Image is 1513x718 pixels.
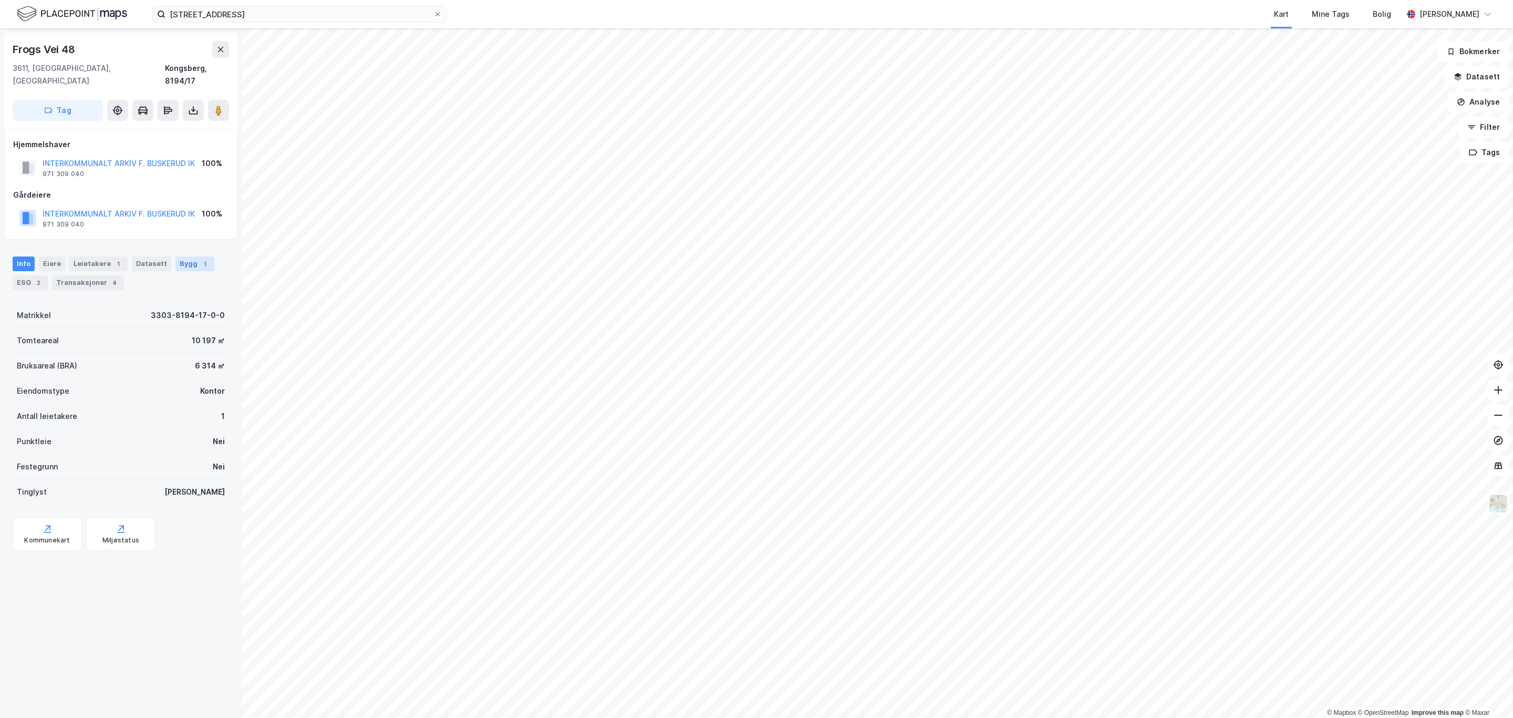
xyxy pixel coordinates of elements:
[17,435,51,448] div: Punktleie
[33,278,44,288] div: 2
[17,486,47,498] div: Tinglyst
[1327,709,1356,716] a: Mapbox
[1312,8,1350,20] div: Mine Tags
[200,385,225,397] div: Kontor
[17,360,77,372] div: Bruksareal (BRA)
[202,208,222,220] div: 100%
[13,257,35,271] div: Info
[1448,91,1509,112] button: Analyse
[17,5,127,23] img: logo.f888ab2527a4732fd821a326f86c7f29.svg
[151,309,225,322] div: 3303-8194-17-0-0
[69,257,128,271] div: Leietakere
[164,486,225,498] div: [PERSON_NAME]
[17,334,59,347] div: Tomteareal
[52,275,124,290] div: Transaksjoner
[213,435,225,448] div: Nei
[109,278,120,288] div: 4
[113,259,123,269] div: 1
[1445,66,1509,87] button: Datasett
[1488,494,1508,514] img: Z
[17,309,51,322] div: Matrikkel
[13,62,165,87] div: 3611, [GEOGRAPHIC_DATA], [GEOGRAPHIC_DATA]
[17,460,58,473] div: Festegrunn
[13,189,229,201] div: Gårdeiere
[132,257,171,271] div: Datasett
[165,6,433,22] input: Søk på adresse, matrikkel, gårdeiere, leietakere eller personer
[43,220,84,229] div: 971 309 040
[1373,8,1391,20] div: Bolig
[1438,41,1509,62] button: Bokmerker
[221,410,225,423] div: 1
[13,138,229,151] div: Hjemmelshaver
[213,460,225,473] div: Nei
[13,275,48,290] div: ESG
[1358,709,1409,716] a: OpenStreetMap
[202,157,222,170] div: 100%
[1458,117,1509,138] button: Filter
[200,259,210,269] div: 1
[1460,142,1509,163] button: Tags
[102,536,139,545] div: Miljøstatus
[24,536,70,545] div: Kommunekart
[17,410,77,423] div: Antall leietakere
[195,360,225,372] div: 6 314 ㎡
[1419,8,1479,20] div: [PERSON_NAME]
[13,41,77,58] div: Frogs Vei 48
[13,100,103,121] button: Tag
[175,257,214,271] div: Bygg
[165,62,229,87] div: Kongsberg, 8194/17
[192,334,225,347] div: 10 197 ㎡
[1412,709,1464,716] a: Improve this map
[1274,8,1289,20] div: Kart
[39,257,65,271] div: Eiere
[1460,668,1513,718] iframe: Chat Widget
[17,385,69,397] div: Eiendomstype
[43,170,84,178] div: 971 309 040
